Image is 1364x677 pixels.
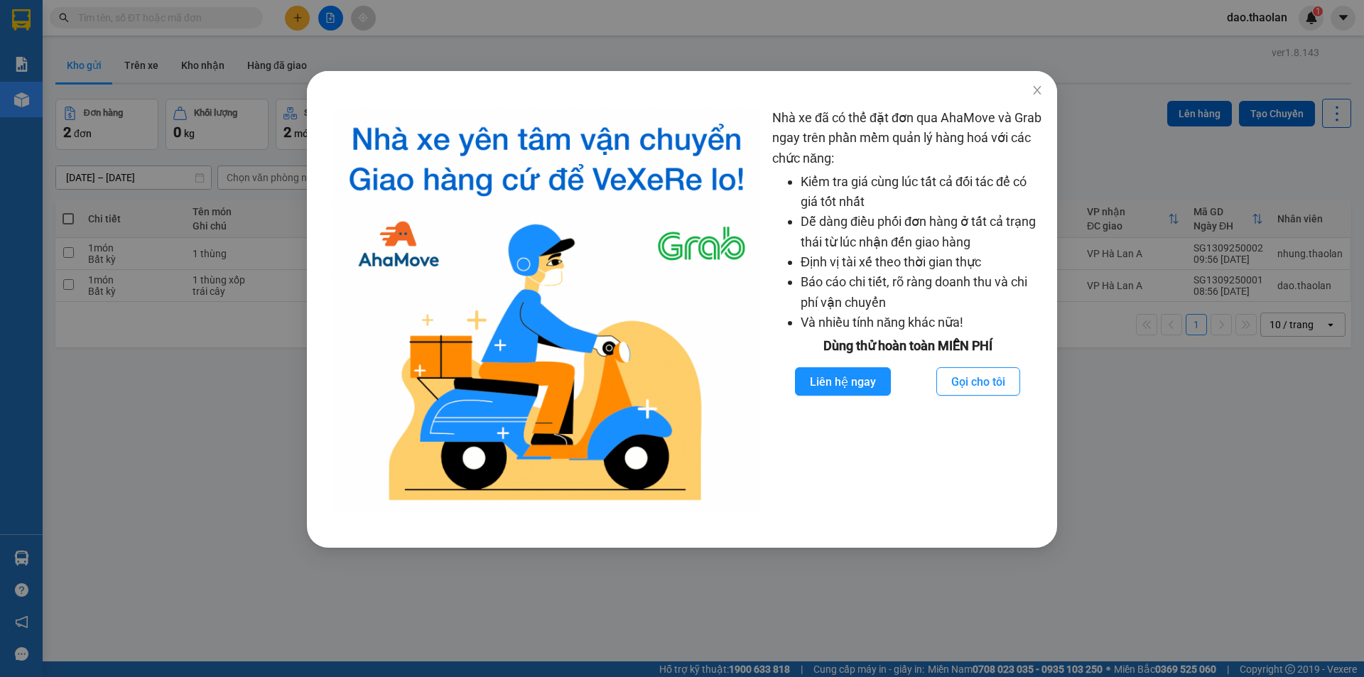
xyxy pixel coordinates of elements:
img: logo [332,108,761,512]
li: Kiểm tra giá cùng lúc tất cả đối tác để có giá tốt nhất [801,172,1043,212]
span: Gọi cho tôi [951,373,1005,391]
li: Dễ dàng điều phối đơn hàng ở tất cả trạng thái từ lúc nhận đến giao hàng [801,212,1043,252]
span: Liên hệ ngay [810,373,876,391]
button: Liên hệ ngay [795,367,891,396]
li: Định vị tài xế theo thời gian thực [801,252,1043,272]
div: Nhà xe đã có thể đặt đơn qua AhaMove và Grab ngay trên phần mềm quản lý hàng hoá với các chức năng: [772,108,1043,512]
li: Và nhiều tính năng khác nữa! [801,313,1043,332]
button: Close [1017,71,1057,111]
button: Gọi cho tôi [936,367,1020,396]
div: Dùng thử hoàn toàn MIỄN PHÍ [772,336,1043,356]
span: close [1032,85,1043,96]
li: Báo cáo chi tiết, rõ ràng doanh thu và chi phí vận chuyển [801,272,1043,313]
